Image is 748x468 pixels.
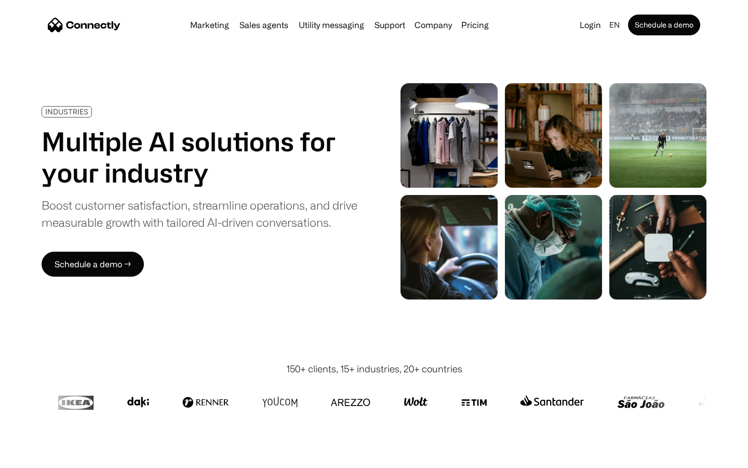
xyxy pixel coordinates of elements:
aside: Language selected: English [10,449,62,464]
a: Schedule a demo [628,15,700,35]
div: en [609,18,620,32]
div: Company [415,18,452,32]
div: 150+ clients, 15+ industries, 20+ countries [286,362,462,376]
div: INDUSTRIES [45,108,88,115]
a: Support [370,21,409,29]
a: Sales agents [235,21,292,29]
a: Schedule a demo → [42,252,144,277]
a: Pricing [457,21,493,29]
div: Boost customer satisfaction, streamline operations, and drive measurable growth with tailored AI-... [42,197,357,231]
a: Utility messaging [295,21,368,29]
ul: Language list [21,450,62,464]
h1: Multiple AI solutions for your industry [42,126,357,188]
a: Login [576,18,605,32]
a: Marketing [186,21,233,29]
